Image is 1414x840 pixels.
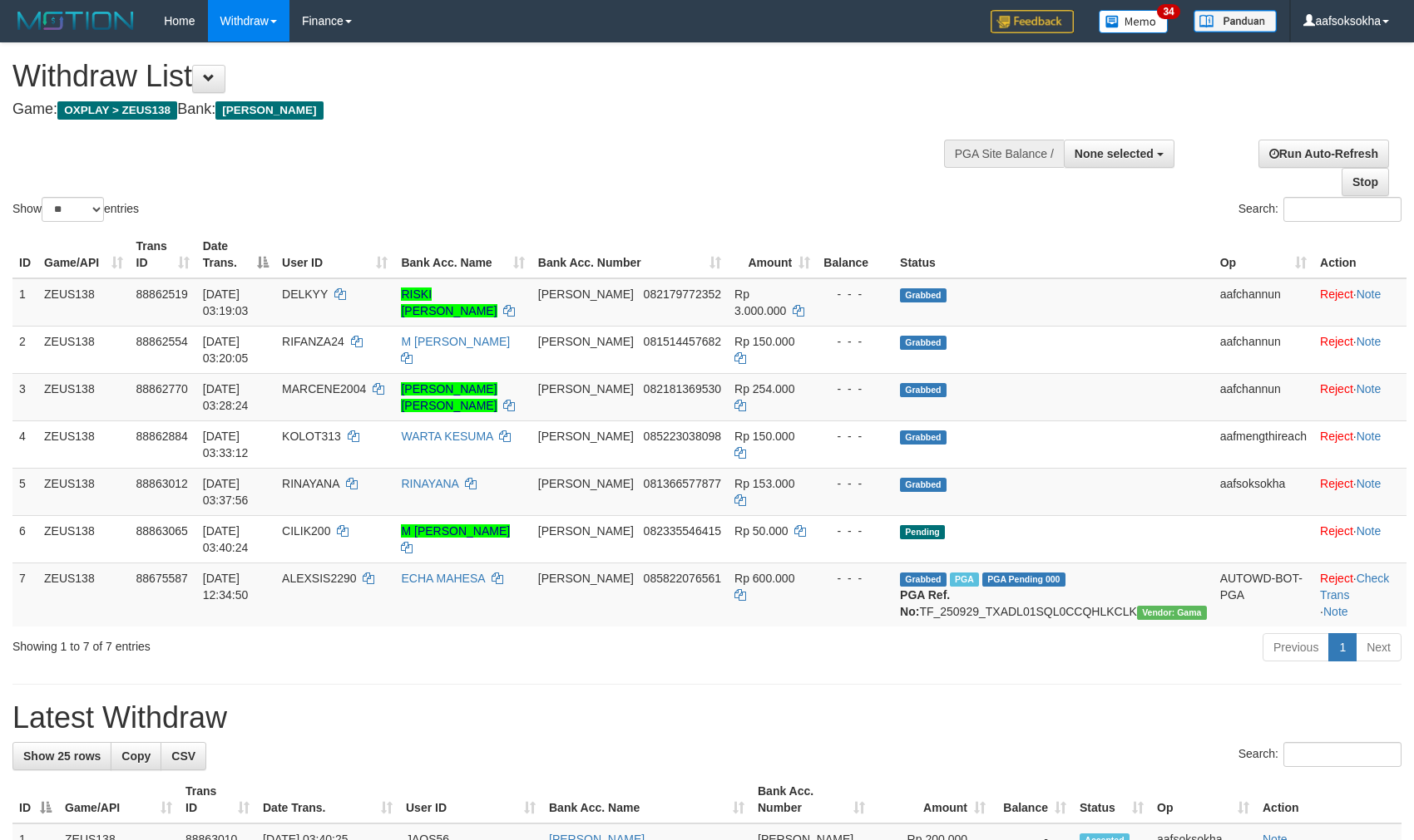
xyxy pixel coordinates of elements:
a: Reject [1320,524,1353,538]
a: CSV [161,742,206,770]
span: [PERSON_NAME] [215,101,323,120]
span: [PERSON_NAME] [538,335,634,348]
a: Reject [1320,287,1353,301]
a: Reject [1320,430,1353,443]
a: Run Auto-Refresh [1258,140,1389,168]
img: panduan.png [1194,10,1277,32]
span: Copy 081366577877 to clipboard [644,477,721,490]
td: · [1313,420,1407,468]
h4: Game: Bank: [12,101,926,118]
span: Grabbed [900,383,947,397]
h1: Latest Withdraw [12,701,1402,734]
a: Note [1357,287,1382,301]
th: User ID: activate to sort column ascending [275,231,394,278]
a: Reject [1320,335,1353,348]
td: aafchannun [1214,326,1313,373]
a: M [PERSON_NAME] [401,335,510,348]
th: Bank Acc. Name: activate to sort column ascending [394,231,531,278]
span: Pending [900,525,945,539]
a: Note [1357,477,1382,490]
div: - - - [823,286,887,302]
span: Rp 3.000.000 [734,287,786,317]
span: CILIK200 [282,524,330,538]
span: [DATE] 03:40:24 [203,524,249,554]
span: [PERSON_NAME] [538,287,634,301]
th: Trans ID: activate to sort column ascending [130,231,196,278]
input: Search: [1283,742,1402,767]
span: Grabbed [900,430,947,445]
span: PGA Pending [982,572,1065,587]
th: Trans ID: activate to sort column ascending [179,776,256,823]
th: Amount: activate to sort column ascending [728,231,817,278]
span: Rp 50.000 [734,524,789,538]
td: ZEUS138 [37,326,130,373]
a: Note [1357,524,1382,538]
th: Balance [817,231,893,278]
span: [PERSON_NAME] [538,430,634,443]
th: Date Trans.: activate to sort column ascending [256,776,399,823]
a: Note [1323,605,1348,618]
td: ZEUS138 [37,420,130,468]
a: Note [1357,430,1382,443]
a: RINAYANA [401,477,458,490]
th: Status: activate to sort column ascending [1073,776,1150,823]
span: [PERSON_NAME] [538,477,634,490]
span: Rp 600.000 [734,572,794,585]
span: Copy [121,749,151,763]
span: Grabbed [900,336,947,350]
select: Showentries [42,197,104,222]
span: 88863012 [136,477,188,490]
span: ALEXSIS2290 [282,572,357,585]
span: [DATE] 03:33:12 [203,430,249,459]
span: None selected [1075,147,1154,160]
span: KOLOT313 [282,430,341,443]
th: Action [1313,231,1407,278]
span: 88862770 [136,382,188,395]
span: Rp 153.000 [734,477,794,490]
td: aafchannun [1214,373,1313,420]
a: Check Trans [1320,572,1389,602]
th: Bank Acc. Number: activate to sort column ascending [531,231,728,278]
a: WARTA KESUMA [401,430,492,443]
th: Status [893,231,1214,278]
td: ZEUS138 [37,468,130,515]
td: 5 [12,468,37,515]
label: Search: [1238,742,1402,767]
td: ZEUS138 [37,515,130,562]
div: PGA Site Balance / [944,140,1064,168]
td: ZEUS138 [37,373,130,420]
div: - - - [823,428,887,445]
span: Grabbed [900,478,947,492]
span: Copy 082181369530 to clipboard [644,382,721,395]
td: · [1313,373,1407,420]
th: Date Trans.: activate to sort column descending [196,231,275,278]
td: 3 [12,373,37,420]
span: [DATE] 03:19:03 [203,287,249,317]
div: - - - [823,333,887,350]
div: - - - [823,381,887,397]
span: [DATE] 03:20:05 [203,335,249,365]
h1: Withdraw List [12,60,926,93]
label: Show entries [12,197,139,222]
th: Game/API: activate to sort column ascending [37,231,130,278]
div: - - - [823,523,887,539]
span: Copy 082335546415 to clipboard [644,524,721,538]
th: Amount: activate to sort column ascending [872,776,992,823]
th: Balance: activate to sort column ascending [992,776,1073,823]
span: Grabbed [900,572,947,587]
th: Bank Acc. Name: activate to sort column ascending [542,776,751,823]
span: RINAYANA [282,477,339,490]
td: aafsoksokha [1214,468,1313,515]
th: User ID: activate to sort column ascending [399,776,542,823]
img: MOTION_logo.png [12,8,139,33]
a: M [PERSON_NAME] [401,524,510,538]
a: Next [1356,633,1402,661]
th: ID [12,231,37,278]
td: aafchannun [1214,278,1313,327]
a: Reject [1320,572,1353,585]
span: OXPLAY > ZEUS138 [57,101,177,120]
span: Vendor URL: https://trx31.1velocity.biz [1137,606,1207,620]
span: Marked by aafpengsreynich [950,572,979,587]
td: 4 [12,420,37,468]
a: Reject [1320,382,1353,395]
